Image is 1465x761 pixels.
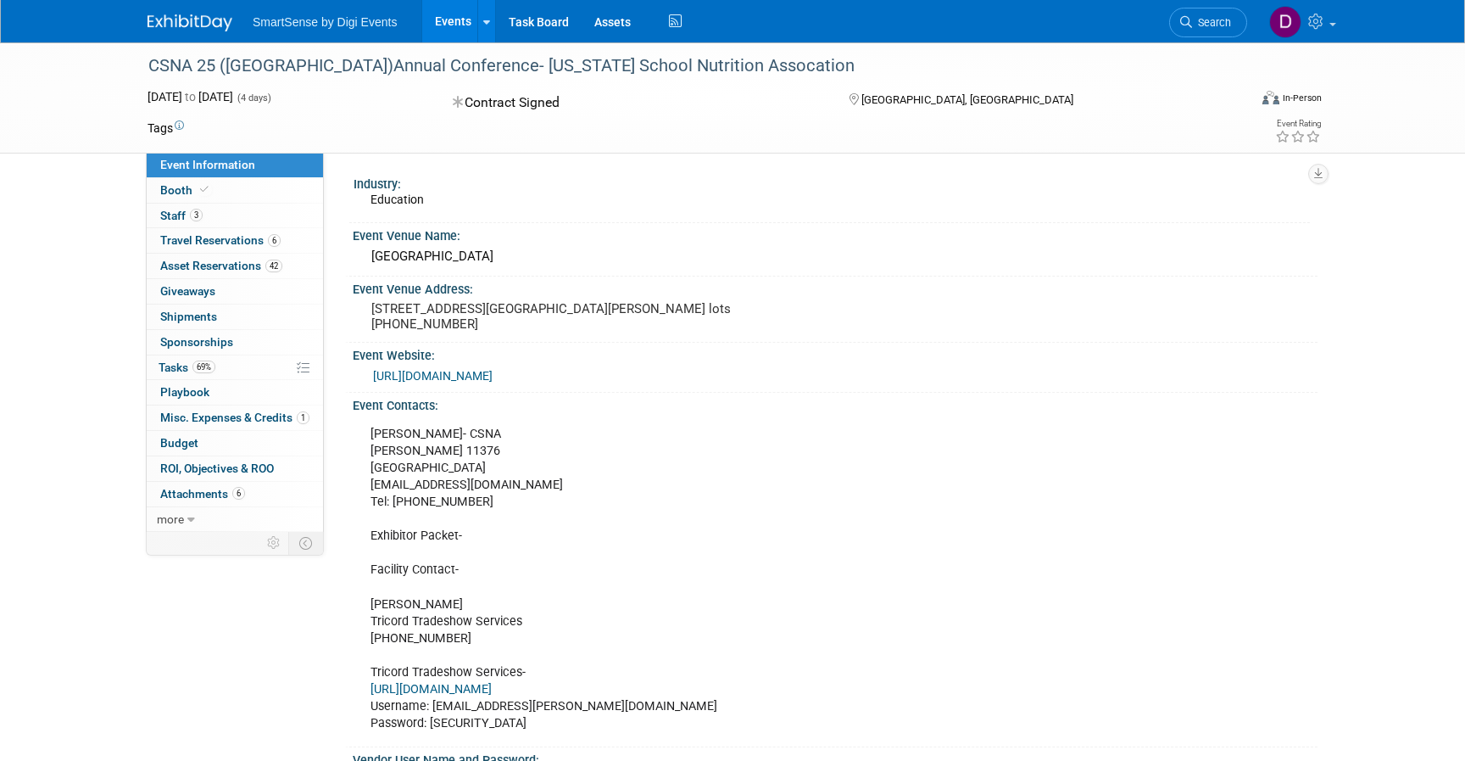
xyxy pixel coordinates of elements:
a: Giveaways [147,279,323,304]
div: Event Venue Name: [353,223,1317,244]
a: [URL][DOMAIN_NAME] [370,682,492,697]
span: Asset Reservations [160,259,282,272]
div: CSNA 25 ([GEOGRAPHIC_DATA])Annual Conference- [US_STATE] School Nutrition Assocation [142,51,1222,81]
span: Sponsorships [160,335,233,349]
a: Attachments6 [147,482,323,506]
div: Event Format [1147,88,1322,114]
a: Staff3 [147,204,323,228]
img: ExhibitDay [148,14,232,31]
div: Industry: [354,171,1310,193]
td: Toggle Event Tabs [289,532,324,554]
a: Shipments [147,305,323,329]
a: ROI, Objectives & ROO [147,456,323,481]
span: Giveaways [160,284,215,298]
div: Event Rating [1275,120,1321,128]
span: Event Information [160,158,255,171]
span: 6 [268,234,281,247]
span: 42 [265,260,282,272]
span: [DATE] [DATE] [148,90,233,104]
span: Attachments [160,487,245,501]
span: 3 [190,209,203,221]
span: SmartSense by Digi Events [253,15,397,29]
span: Playbook [160,385,209,399]
td: Tags [148,120,184,137]
span: Shipments [160,310,217,323]
a: more [147,507,323,532]
span: Search [1192,16,1231,29]
span: Misc. Expenses & Credits [160,411,309,424]
div: Event Contacts: [353,393,1317,414]
div: Event Website: [353,343,1317,364]
pre: [STREET_ADDRESS][GEOGRAPHIC_DATA][PERSON_NAME] lots [PHONE_NUMBER] [371,301,736,332]
i: Booth reservation complete [200,185,209,194]
a: Search [1169,8,1247,37]
td: Personalize Event Tab Strip [259,532,289,554]
span: [GEOGRAPHIC_DATA], [GEOGRAPHIC_DATA] [861,93,1073,106]
span: 1 [297,411,309,424]
a: Tasks69% [147,355,323,380]
span: (4 days) [236,92,271,104]
div: [PERSON_NAME]- CSNA [PERSON_NAME] 11376 [GEOGRAPHIC_DATA] [EMAIL_ADDRESS][DOMAIN_NAME] Tel: [PHON... [359,417,1129,741]
img: Dan Tiernan [1269,6,1301,38]
span: Tasks [159,361,215,374]
span: 6 [232,487,245,500]
a: Asset Reservations42 [147,254,323,278]
div: Contract Signed [448,88,822,118]
a: [URL][DOMAIN_NAME] [373,369,493,383]
a: Budget [147,431,323,456]
span: Staff [160,209,203,222]
a: Booth [147,178,323,203]
a: Travel Reservations6 [147,228,323,253]
a: Sponsorships [147,330,323,355]
a: Misc. Expenses & Credits1 [147,406,323,430]
span: Education [370,193,424,206]
img: Format-Inperson.png [1262,91,1279,104]
span: 69% [192,361,215,373]
span: Travel Reservations [160,233,281,247]
span: Booth [160,183,212,197]
span: more [157,512,184,526]
div: [GEOGRAPHIC_DATA] [365,243,1305,270]
span: ROI, Objectives & ROO [160,462,274,475]
div: In-Person [1282,92,1322,104]
div: Event Venue Address: [353,277,1317,298]
span: to [182,90,198,104]
a: Event Information [147,153,323,177]
span: Budget [160,436,198,450]
a: Playbook [147,380,323,405]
